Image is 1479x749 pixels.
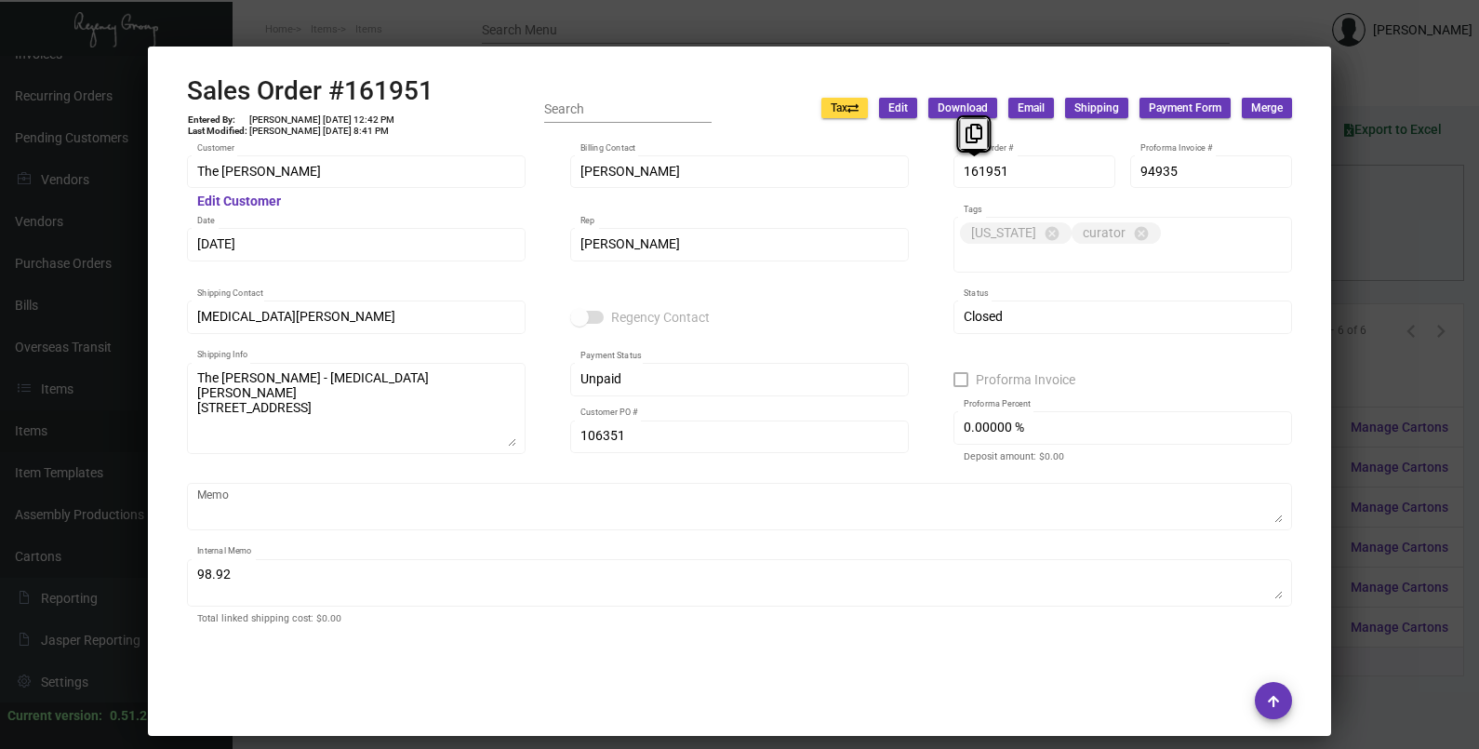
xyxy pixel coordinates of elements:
[187,75,433,107] h2: Sales Order #161951
[928,98,997,118] button: Download
[1139,98,1231,118] button: Payment Form
[976,368,1075,391] span: Proforma Invoice
[1008,98,1054,118] button: Email
[187,114,248,126] td: Entered By:
[1242,98,1292,118] button: Merge
[964,451,1064,462] mat-hint: Deposit amount: $0.00
[938,100,988,116] span: Download
[888,100,908,116] span: Edit
[197,194,281,209] mat-hint: Edit Customer
[1251,100,1283,116] span: Merge
[821,98,868,118] button: Tax
[248,114,395,126] td: [PERSON_NAME] [DATE] 12:42 PM
[248,126,395,137] td: [PERSON_NAME] [DATE] 8:41 PM
[879,98,917,118] button: Edit
[1065,98,1128,118] button: Shipping
[7,706,102,726] div: Current version:
[110,706,147,726] div: 0.51.2
[1072,222,1161,244] mat-chip: curator
[1149,100,1221,116] span: Payment Form
[187,126,248,137] td: Last Modified:
[1044,225,1060,242] mat-icon: cancel
[1018,100,1045,116] span: Email
[960,222,1072,244] mat-chip: [US_STATE]
[1133,225,1150,242] mat-icon: cancel
[197,613,341,624] mat-hint: Total linked shipping cost: $0.00
[580,371,621,386] span: Unpaid
[966,124,982,143] i: Copy
[964,309,1003,324] span: Closed
[1074,100,1119,116] span: Shipping
[611,306,710,328] span: Regency Contact
[831,100,859,116] span: Tax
